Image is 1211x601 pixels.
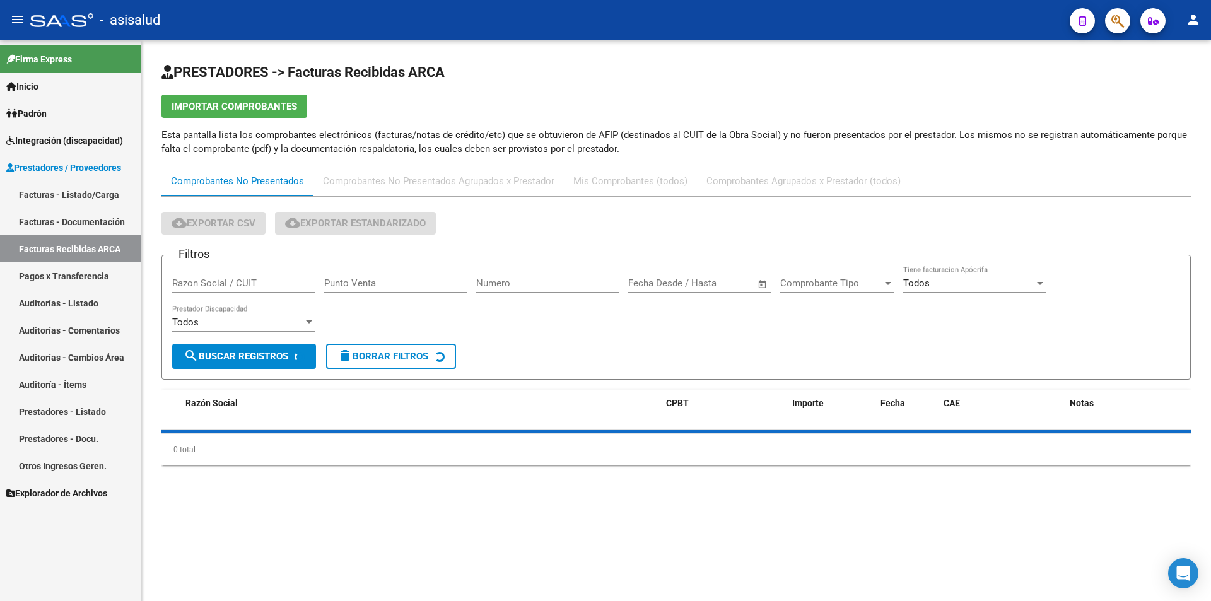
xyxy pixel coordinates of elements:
[880,398,905,408] span: Fecha
[1168,558,1198,588] div: Open Intercom Messenger
[326,344,456,369] button: Borrar Filtros
[1186,12,1201,27] mat-icon: person
[6,486,107,500] span: Explorador de Archivos
[172,215,187,230] mat-icon: cloud_download
[161,95,307,118] button: Importar Comprobantes
[172,101,297,112] span: Importar Comprobantes
[903,277,930,289] span: Todos
[185,398,238,408] span: Razón Social
[184,351,288,362] span: Buscar Registros
[172,317,199,328] span: Todos
[756,277,770,291] button: Open calendar
[706,174,901,188] div: Comprobantes Agrupados x Prestador (todos)
[180,390,661,417] datatable-header-cell: Razón Social
[161,434,1191,465] div: 0 total
[573,174,687,188] div: Mis Comprobantes (todos)
[6,134,123,148] span: Integración (discapacidad)
[337,348,353,363] mat-icon: delete
[780,277,882,289] span: Comprobante Tipo
[161,61,1191,85] h2: PRESTADORES -> Facturas Recibidas ARCA
[628,277,679,289] input: Fecha inicio
[161,128,1191,156] p: Esta pantalla lista los comprobantes electrónicos (facturas/notas de crédito/etc) que se obtuvier...
[100,6,160,34] span: - asisalud
[6,161,121,175] span: Prestadores / Proveedores
[6,52,72,66] span: Firma Express
[939,390,1065,417] datatable-header-cell: CAE
[792,398,824,408] span: Importe
[1070,398,1094,408] span: Notas
[666,398,689,408] span: CPBT
[787,390,875,417] datatable-header-cell: Importe
[172,218,255,229] span: Exportar CSV
[875,390,939,417] datatable-header-cell: Fecha
[944,398,960,408] span: CAE
[323,174,554,188] div: Comprobantes No Presentados Agrupados x Prestador
[171,174,304,188] div: Comprobantes No Presentados
[6,107,47,120] span: Padrón
[661,390,787,417] datatable-header-cell: CPBT
[6,79,38,93] span: Inicio
[184,348,199,363] mat-icon: search
[10,12,25,27] mat-icon: menu
[172,245,216,263] h3: Filtros
[285,218,426,229] span: Exportar Estandarizado
[691,277,752,289] input: Fecha fin
[172,344,316,369] button: Buscar Registros
[1065,390,1191,417] datatable-header-cell: Notas
[337,351,428,362] span: Borrar Filtros
[285,215,300,230] mat-icon: cloud_download
[275,212,436,235] button: Exportar Estandarizado
[161,212,266,235] button: Exportar CSV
